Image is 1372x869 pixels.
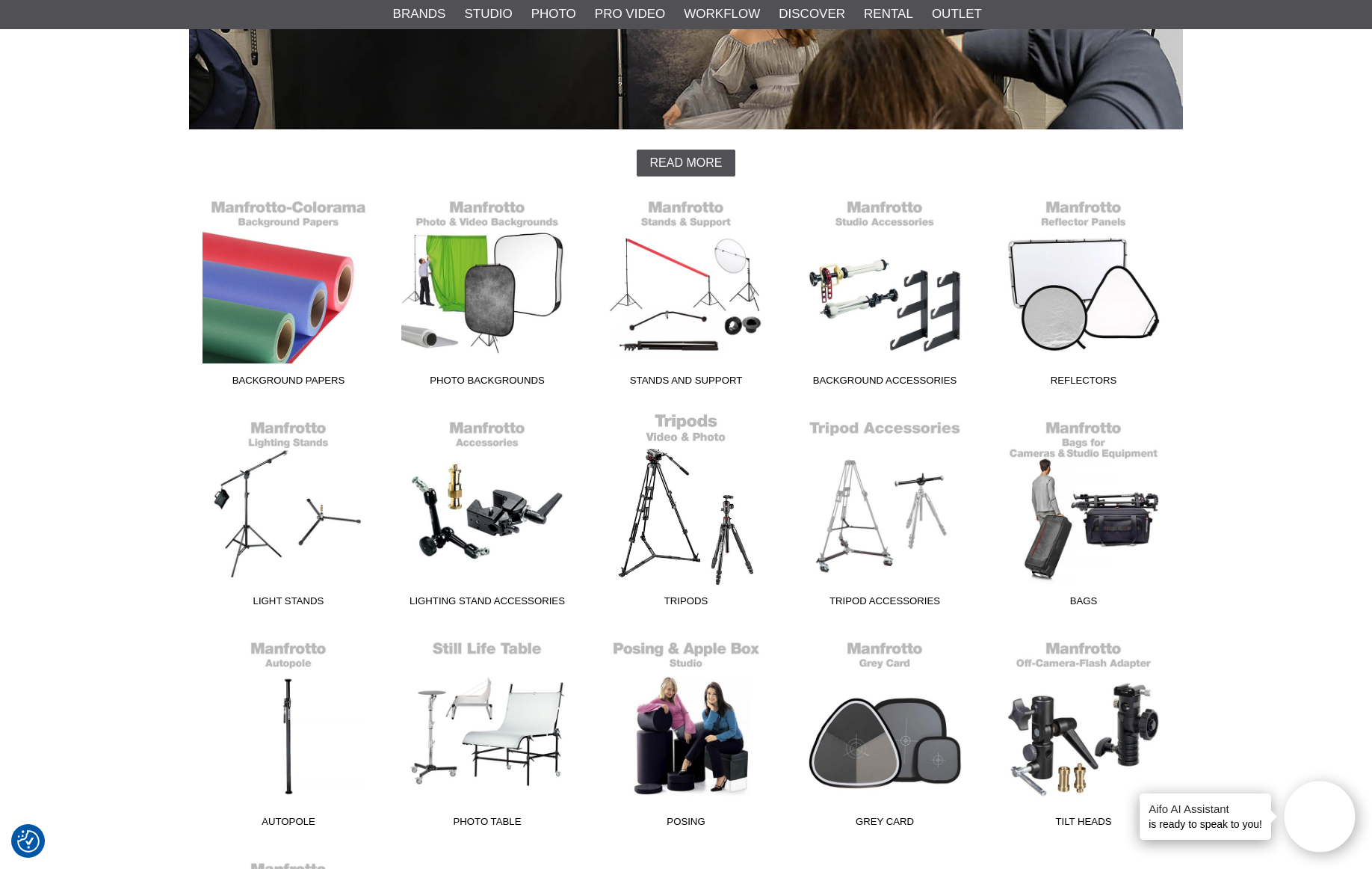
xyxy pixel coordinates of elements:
[388,814,587,835] span: Photo table
[984,814,1183,835] span: Tilt Heads
[984,373,1183,393] span: Reflectors
[984,633,1183,835] a: Tilt Heads
[587,633,785,835] a: Posing
[779,4,845,24] a: Discover
[388,412,587,614] a: Lighting stand Accessories
[785,191,984,393] a: Background accessories
[388,594,587,614] span: Lighting stand Accessories
[189,814,388,835] span: Autopole
[587,594,785,614] span: Tripods
[587,814,785,835] span: Posing
[388,373,587,393] span: Photo Backgrounds
[388,633,587,835] a: Photo table
[785,594,984,614] span: Tripod Accessories
[189,633,388,835] a: Autopole
[393,4,446,24] a: Brands
[388,191,587,393] a: Photo Backgrounds
[650,156,723,170] span: Read more
[189,191,388,393] a: Background papers
[684,4,760,24] a: Workflow
[785,373,984,393] span: Background accessories
[587,412,785,614] a: Tripods
[189,412,388,614] a: Light Stands
[932,4,982,24] a: Outlet
[785,814,984,835] span: Grey Card
[984,594,1183,614] span: Bags
[587,373,785,393] span: Stands and Support
[189,594,388,614] span: Light Stands
[1149,801,1262,817] h4: Aifo AI Assistant
[785,412,984,614] a: Tripod Accessories
[595,4,665,24] a: Pro Video
[984,191,1183,393] a: Reflectors
[984,412,1183,614] a: Bags
[17,830,40,853] img: Revisit consent button
[531,4,576,24] a: Photo
[587,191,785,393] a: Stands and Support
[1140,793,1271,840] div: is ready to speak to you!
[464,4,512,24] a: Studio
[189,373,388,393] span: Background papers
[864,4,913,24] a: Rental
[17,828,40,855] button: Consent Preferences
[785,633,984,835] a: Grey Card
